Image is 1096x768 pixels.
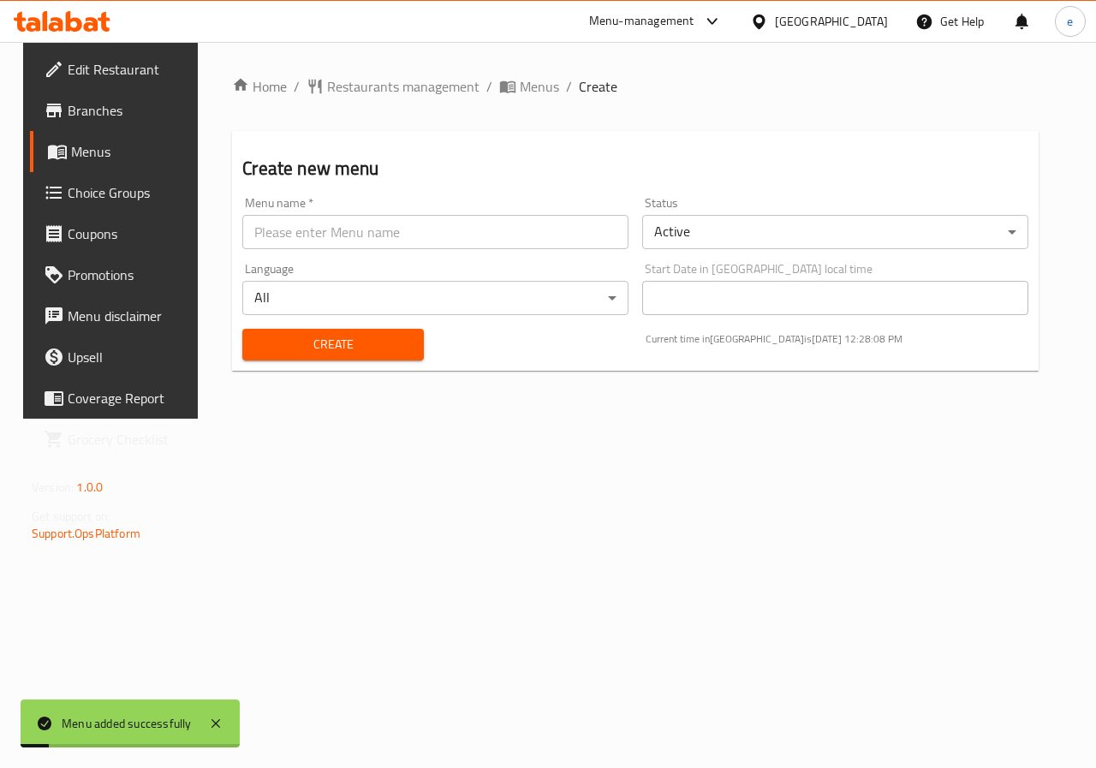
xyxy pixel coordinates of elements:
a: Upsell [30,336,206,378]
a: Home [232,76,287,97]
span: Coverage Report [68,388,193,408]
h2: Create new menu [242,156,1028,182]
span: Menus [71,141,193,162]
div: Menu-management [589,11,694,32]
span: Edit Restaurant [68,59,193,80]
a: Coverage Report [30,378,206,419]
span: Version: [32,476,74,498]
div: Active [642,215,1028,249]
li: / [566,76,572,97]
a: Edit Restaurant [30,49,206,90]
p: Current time in [GEOGRAPHIC_DATA] is [DATE] 12:28:08 PM [646,331,1028,347]
a: Grocery Checklist [30,419,206,460]
li: / [294,76,300,97]
li: / [486,76,492,97]
span: Grocery Checklist [68,429,193,449]
a: Choice Groups [30,172,206,213]
span: Upsell [68,347,193,367]
span: Restaurants management [327,76,479,97]
a: Support.OpsPlatform [32,522,140,545]
a: Promotions [30,254,206,295]
a: Branches [30,90,206,131]
button: Create [242,329,423,360]
span: e [1067,12,1073,31]
div: Menu added successfully [62,714,192,733]
div: [GEOGRAPHIC_DATA] [775,12,888,31]
a: Restaurants management [307,76,479,97]
input: Please enter Menu name [242,215,628,249]
span: Menus [520,76,559,97]
div: All [242,281,628,315]
span: Promotions [68,265,193,285]
a: Coupons [30,213,206,254]
span: Get support on: [32,505,110,527]
span: Create [579,76,617,97]
span: Branches [68,100,193,121]
a: Menus [499,76,559,97]
a: Menus [30,131,206,172]
nav: breadcrumb [232,76,1039,97]
a: Menu disclaimer [30,295,206,336]
span: Create [256,334,409,355]
span: 1.0.0 [76,476,103,498]
span: Menu disclaimer [68,306,193,326]
span: Choice Groups [68,182,193,203]
span: Coupons [68,223,193,244]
